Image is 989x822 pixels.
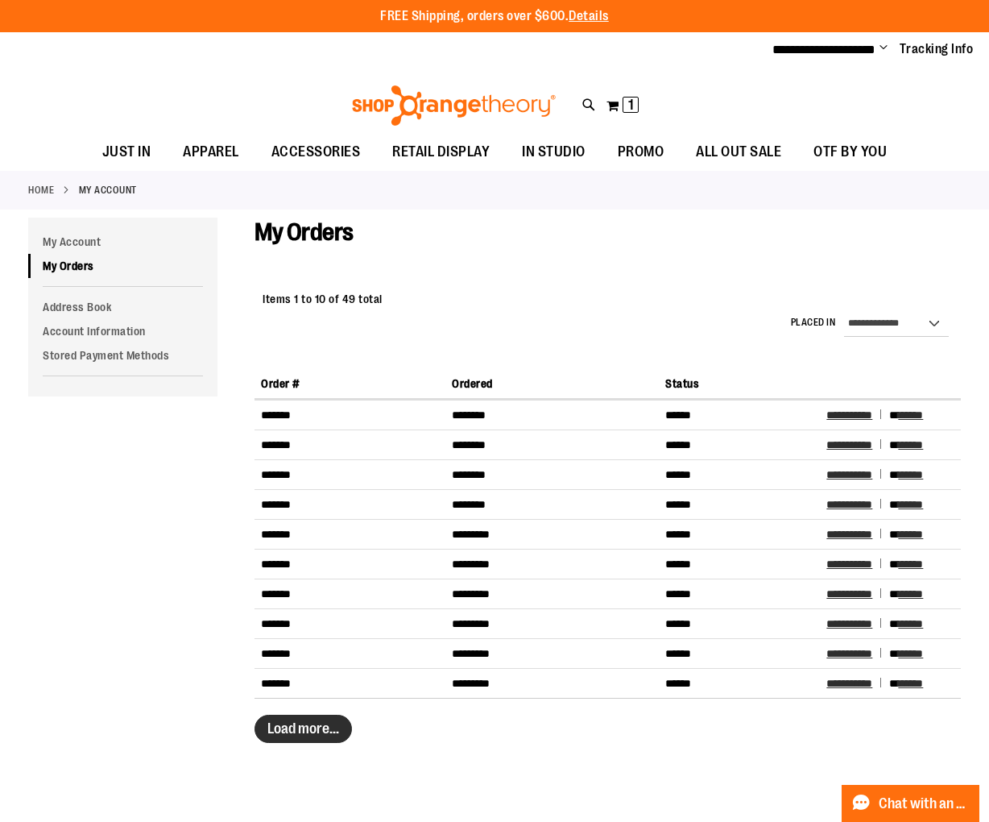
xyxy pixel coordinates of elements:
[263,293,383,305] span: Items 1 to 10 of 49 total
[28,183,54,197] a: Home
[445,369,659,399] th: Ordered
[569,9,609,23] a: Details
[696,134,781,170] span: ALL OUT SALE
[28,230,217,254] a: My Account
[254,715,352,743] button: Load more...
[628,97,634,113] span: 1
[842,785,980,822] button: Chat with an Expert
[28,295,217,319] a: Address Book
[183,134,239,170] span: APPAREL
[254,369,445,399] th: Order #
[879,796,970,812] span: Chat with an Expert
[28,254,217,278] a: My Orders
[28,319,217,343] a: Account Information
[271,134,361,170] span: ACCESSORIES
[618,134,664,170] span: PROMO
[380,7,609,26] p: FREE Shipping, orders over $600.
[791,316,836,330] label: Placed in
[659,369,820,399] th: Status
[522,134,586,170] span: IN STUDIO
[879,41,888,57] button: Account menu
[102,134,151,170] span: JUST IN
[28,343,217,367] a: Stored Payment Methods
[267,720,339,737] span: Load more...
[254,218,354,246] span: My Orders
[350,85,558,126] img: Shop Orangetheory
[79,183,137,197] strong: My Account
[392,134,490,170] span: RETAIL DISPLAY
[813,134,887,170] span: OTF BY YOU
[900,40,974,58] a: Tracking Info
